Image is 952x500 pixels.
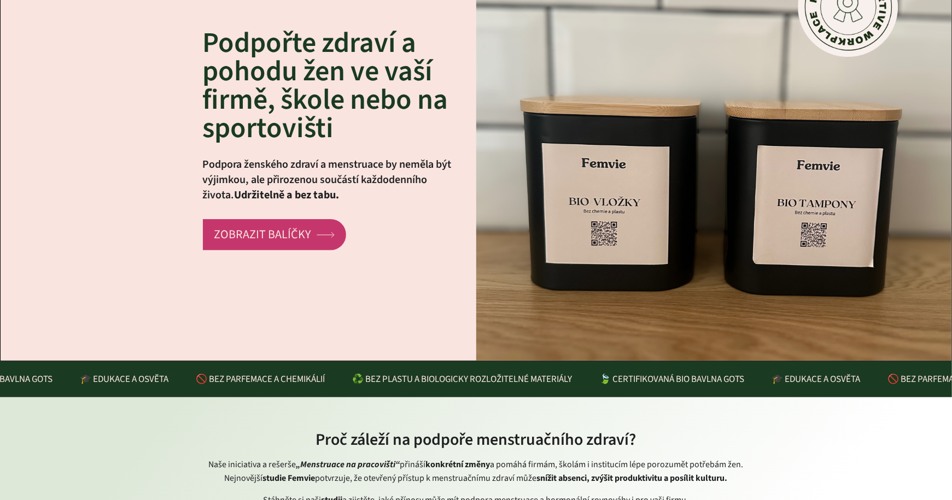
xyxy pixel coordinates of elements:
[296,458,400,470] strong: „Menstruace na pracovišti“
[196,372,325,387] div: 🚫 BEZ PARFEMACE A CHEMIKÁLIÍ
[263,472,316,484] strong: studie Femvie
[206,458,747,485] p: Naše iniciativa a rešerše přináší a pomáhá firmám, školám i institucím lépe porozumět potřebám že...
[352,372,572,387] div: ♻️ BEZ PLASTU A BIOLOGICKY ROZLOŽITELNÉ MATERIÁLY
[772,372,860,387] div: 🎓 EDUKACE A OSVĚTA
[235,187,340,203] strong: Udržitelně a bez tabu.
[599,372,744,387] div: 🍃 CERTIFIKOVANÁ BIO BAVLNA GOTS
[80,372,168,387] div: 🎓 EDUKACE A OSVĚTA
[203,219,346,250] a: ZOBRAZIT BALÍČKY
[206,430,747,450] h2: Proč záleží na podpoře menstruačního zdraví?
[203,157,460,203] p: Podpora ženského zdraví a menstruace by neměla být výjimkou, ale přirozenou součástí každodenního...
[537,472,728,484] strong: snížit absenci, zvýšit produktivitu a posílit kulturu.
[203,29,460,143] h2: Podpořte zdraví a pohodu žen ve vaší firmě, škole nebo na sportovišti
[426,458,490,470] strong: konkrétní změny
